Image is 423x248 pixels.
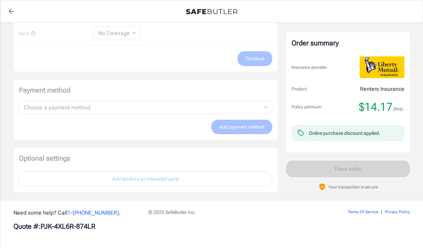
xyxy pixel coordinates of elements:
p: Policy premium [292,104,321,110]
p: Product [292,86,307,93]
p: Insurance provider [292,64,327,71]
b: Quote #: PJK-4XL6R-874LR [13,222,95,230]
a: Terms Of Service [348,209,378,214]
span: $14.17 [359,100,392,114]
p: Need some help? Call . [13,209,140,217]
div: Online purchase discount applied. [309,130,380,137]
a: back to quotes [4,4,18,18]
p: Your transaction is secure [328,184,378,190]
a: 1-[PHONE_NUMBER] [67,209,119,216]
p: © 2025 SafeButler Inc. [148,209,309,216]
img: Liberty Mutual [360,56,404,78]
a: Privacy Policy [385,209,410,214]
p: Renters Insurance [360,85,404,93]
span: /mo. [393,104,404,114]
div: Order summary [292,38,404,48]
img: Back to quotes [186,9,237,14]
span: | [381,209,382,214]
